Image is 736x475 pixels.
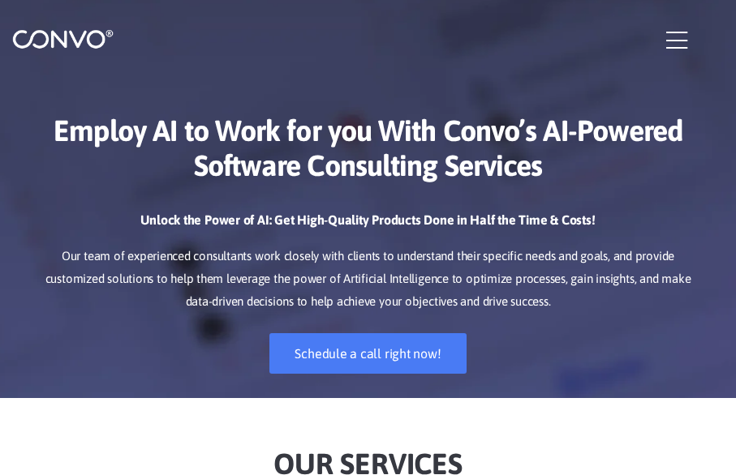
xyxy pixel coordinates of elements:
img: logo_1.png [12,28,114,49]
a: Schedule a call right now! [269,333,466,374]
p: Our team of experienced consultants work closely with clients to understand their specific needs ... [37,245,699,313]
h1: Employ AI to Work for you With Convo’s AI-Powered Software Consulting Services [37,89,699,195]
h3: Unlock the Power of AI: Get High-Quality Products Done in Half the Time & Costs! [37,212,699,241]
